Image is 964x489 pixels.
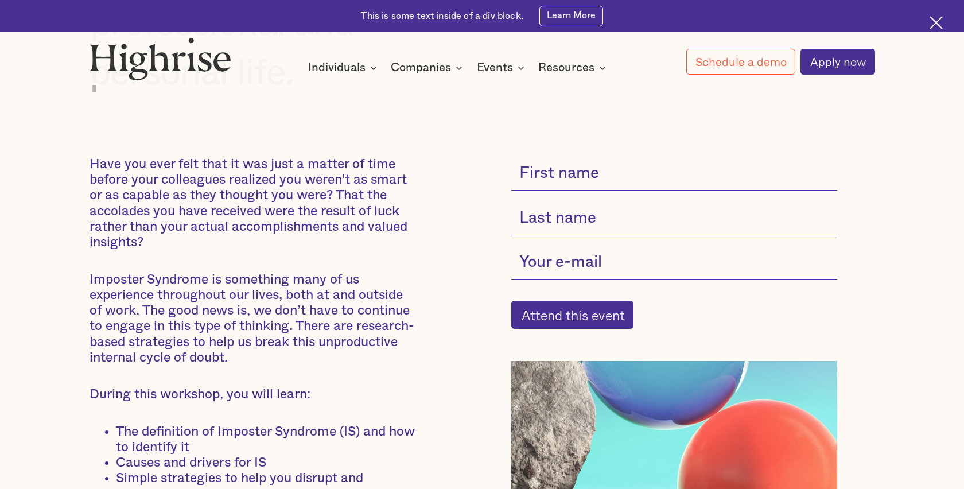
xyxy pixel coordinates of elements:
[930,16,943,29] img: Cross icon
[511,157,837,329] form: current-single-event-subscribe-form
[391,61,451,75] div: Companies
[116,455,416,471] li: Causes and drivers for IS
[511,201,837,235] input: Last name
[90,272,416,366] p: Imposter Syndrome is something many of us experience throughout our lives, both at and outside of...
[539,6,603,26] a: Learn More
[538,61,609,75] div: Resources
[538,61,594,75] div: Resources
[511,246,837,280] input: Your e-mail
[90,387,416,402] p: During this workshop, you will learn:
[116,424,416,456] li: The definition of Imposter Syndrome (IS) and how to identify it
[477,61,513,75] div: Events
[391,61,466,75] div: Companies
[308,61,366,75] div: Individuals
[90,157,416,251] p: Have you ever felt that it was just a matter of time before your colleagues realized you weren't ...
[686,49,795,75] a: Schedule a demo
[361,10,523,22] div: This is some text inside of a div block.
[477,61,528,75] div: Events
[800,49,874,75] a: Apply now
[90,37,231,80] img: Highrise logo
[308,61,380,75] div: Individuals
[511,157,837,191] input: First name
[511,301,633,329] input: Attend this event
